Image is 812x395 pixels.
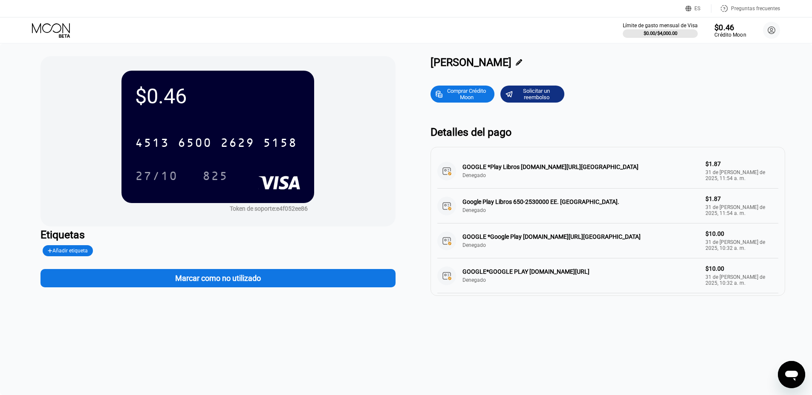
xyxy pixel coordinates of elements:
div: Token de soporte:e4f052ee86 [230,205,308,212]
font: Límite de gasto mensual de Visa [623,23,698,29]
font: / [655,31,657,36]
font: $0.00 [644,31,655,36]
div: Preguntas frecuentes [711,4,780,13]
div: Solicitar un reembolso [500,86,564,103]
font: [PERSON_NAME] [431,56,511,69]
font: 6500 [178,137,212,151]
font: Preguntas frecuentes [731,6,780,11]
font: Añadir etiqueta [52,248,88,254]
div: $0.46Crédito Moon [714,23,746,38]
font: $0.46 [714,23,734,31]
font: $0.46 [135,84,187,109]
font: 4513 [135,137,169,151]
font: Etiquetas [40,229,85,241]
font: 5158 [263,137,297,151]
font: ES [694,6,700,11]
font: 2629 [220,137,254,151]
font: Solicitar un reembolso [523,88,551,100]
iframe: Botón para iniciar la ventana de mensajería [778,361,805,388]
font: 27/10 [135,170,178,184]
div: Añadir etiqueta [43,245,93,256]
div: ES [685,4,711,13]
font: $4,000.00 [657,31,677,36]
font: Token de soporte: [230,205,276,212]
font: Marcar como no utilizado [175,274,261,283]
div: 27/10 [129,165,184,186]
div: Comprar Crédito Moon [431,86,494,103]
div: 4513650026295158 [130,132,302,153]
font: 825 [202,170,228,184]
div: Límite de gasto mensual de Visa$0.00/$4,000.00 [623,23,698,38]
font: e4f052ee86 [276,205,308,212]
font: Comprar Crédito Moon [447,88,487,100]
div: 825 [196,165,234,186]
font: Crédito Moon [714,32,746,38]
div: Marcar como no utilizado [40,260,395,287]
font: Detalles del pago [431,126,511,138]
